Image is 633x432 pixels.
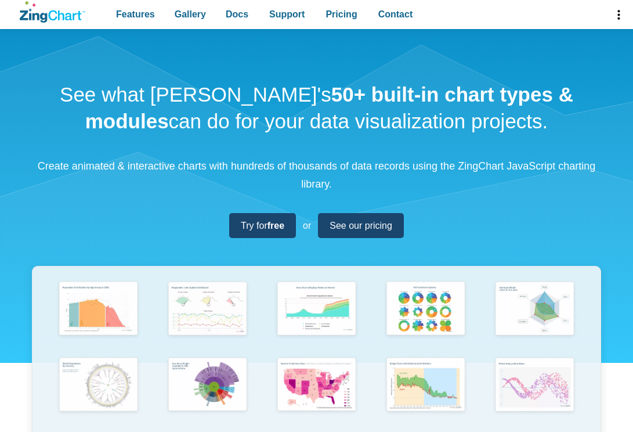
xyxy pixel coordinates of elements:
img: Sun Burst Plugin Example ft. File System Data [164,354,251,416]
img: Population Distribution by Age Group in 2052 [55,278,142,340]
a: Area Chart (Displays Nodes on Hover) [262,278,371,354]
a: Points Along a Sine Wave [480,354,589,430]
img: Responsive Live Update Dashboard [164,278,251,340]
span: Docs [226,6,248,22]
img: Points Along a Sine Wave [491,354,578,416]
img: World Population by Country [55,354,142,416]
a: World Population by Country [44,354,153,430]
span: Try for [241,218,284,233]
strong: free [267,221,284,231]
a: Range Chart with Rultes & Scale Markers [371,354,480,430]
a: Try forfree [229,213,296,238]
img: Animated Radar Chart ft. Pet Data [491,278,578,340]
span: Pricing [325,6,357,22]
img: Election Predictions Map [273,354,360,416]
a: ZingChart Logo. Click to return to the homepage [20,1,85,23]
span: or [303,218,311,233]
strong: 50+ built-in chart types & modules [85,83,573,132]
h1: See what [PERSON_NAME]'s can do for your data visualization projects. [32,81,602,134]
a: See our pricing [318,213,404,238]
img: Area Chart (Displays Nodes on Hover) [273,278,360,340]
a: Responsive Live Update Dashboard [153,278,262,354]
span: Support [269,6,305,22]
a: Election Predictions Map [262,354,371,430]
a: Animated Radar Chart ft. Pet Data [480,278,589,354]
span: Gallery [175,6,206,22]
span: Features [116,6,155,22]
a: Pie Transform Options [371,278,480,354]
span: Contact [378,6,413,22]
span: See our pricing [330,218,392,233]
p: Create animated & interactive charts with hundreds of thousands of data records using the ZingCha... [32,157,602,193]
img: Range Chart with Rultes & Scale Markers [382,354,469,416]
a: Sun Burst Plugin Example ft. File System Data [153,354,262,430]
img: Pie Transform Options [382,278,469,340]
a: Population Distribution by Age Group in 2052 [44,278,153,354]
